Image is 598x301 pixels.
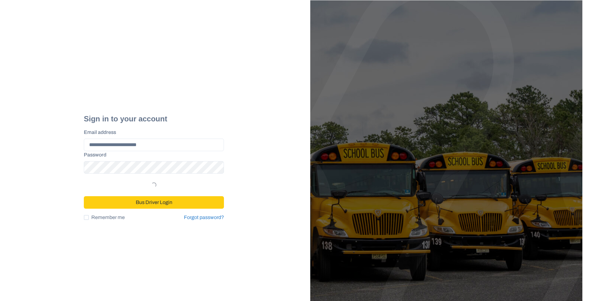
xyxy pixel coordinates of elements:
button: Bus Driver Login [84,196,224,209]
label: Email address [84,129,220,136]
h2: Sign in to your account [84,115,224,124]
a: Forgot password? [184,215,224,220]
a: Forgot password? [184,214,224,221]
a: Bus Driver Login [84,197,224,202]
label: Password [84,151,220,159]
span: Remember me [91,214,125,221]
